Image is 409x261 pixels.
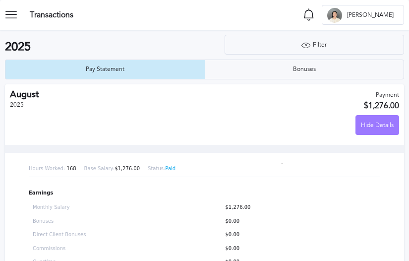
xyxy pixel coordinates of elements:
[221,218,377,224] p: $0.00
[376,92,399,99] div: Payment
[33,246,189,252] p: Commissions
[221,232,377,238] p: $0.00
[84,166,115,171] span: Base Salary:
[10,89,217,100] h2: August
[355,115,399,135] button: Hide Details
[33,204,189,210] p: Monthly Salary
[225,35,404,55] button: Filter
[33,232,189,238] p: Direct Client Bonuses
[5,60,205,79] button: Pay Statement
[10,101,24,108] span: 2025
[5,40,220,54] h2: 2025
[342,12,399,19] span: [PERSON_NAME]
[364,101,399,110] h3: $1,276.00
[29,190,372,196] p: Earnings
[84,166,140,172] p: $1,276.00
[327,8,342,23] div: M
[81,66,129,73] div: Pay Statement
[205,60,405,79] button: Bonuses
[29,166,65,171] span: Hours Worked:
[148,166,175,172] p: Paid
[148,166,165,171] span: Status:
[221,204,377,210] p: $1,276.00
[356,116,399,135] div: Hide Details
[288,66,321,73] div: Bonuses
[29,166,76,172] p: 168
[30,10,73,19] h3: Transactions
[33,218,189,224] p: Bonuses
[322,5,404,25] button: M[PERSON_NAME]
[221,246,377,252] p: $0.00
